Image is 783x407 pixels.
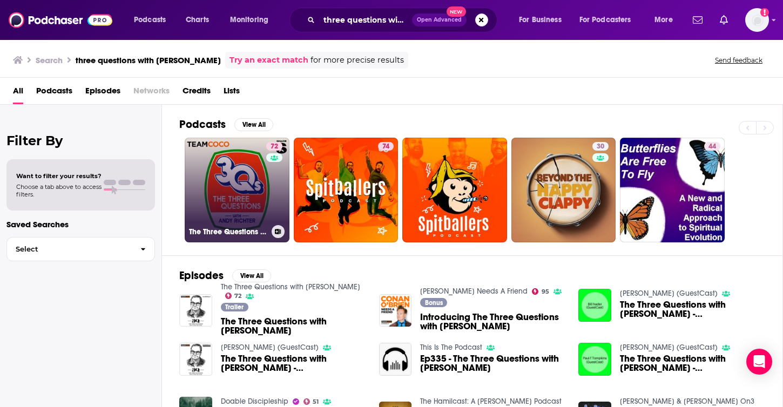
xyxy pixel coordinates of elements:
[179,269,271,282] a: EpisodesView All
[715,11,732,29] a: Show notifications dropdown
[6,133,155,148] h2: Filter By
[379,343,412,376] img: Ep335 - The Three Questions with Andy Richter
[579,12,631,28] span: For Podcasters
[420,287,528,296] a: Conan O’Brien Needs A Friend
[221,282,360,291] a: The Three Questions with Andy Richter
[542,289,549,294] span: 95
[179,343,212,376] img: The Three Questions with Andy Richter - Paul F. Tompkins
[7,246,132,253] span: Select
[6,219,155,229] p: Saved Searches
[134,12,166,28] span: Podcasts
[189,227,267,236] h3: The Three Questions with [PERSON_NAME]
[425,300,443,306] span: Bonus
[745,8,769,32] img: User Profile
[179,118,273,131] a: PodcastsView All
[225,304,244,310] span: Trailer
[313,399,319,404] span: 51
[16,172,102,180] span: Want to filter your results?
[511,11,575,29] button: open menu
[620,300,765,318] span: The Three Questions with [PERSON_NAME] - [PERSON_NAME]
[620,397,754,406] a: Andy & Ari On3
[511,138,616,242] a: 30
[133,82,170,104] span: Networks
[746,349,772,375] div: Open Intercom Messenger
[85,82,120,104] a: Episodes
[378,142,394,151] a: 74
[36,55,63,65] h3: Search
[745,8,769,32] span: Logged in as jackiemayer
[745,8,769,32] button: Show profile menu
[708,141,716,152] span: 44
[412,13,467,26] button: Open AdvancedNew
[221,354,366,372] a: The Three Questions with Andy Richter - Paul F. Tompkins
[221,354,366,372] span: The Three Questions with [PERSON_NAME] - [PERSON_NAME]
[420,313,565,331] a: Introducing The Three Questions with Andy Richter
[179,294,212,327] img: The Three Questions with Andy Richter
[688,11,707,29] a: Show notifications dropdown
[221,397,288,406] a: Doable Discipleship
[179,118,226,131] h2: Podcasts
[230,54,308,66] a: Try an exact match
[221,343,319,352] a: Paul f Tompkins (GuestCast)
[36,82,72,104] a: Podcasts
[620,138,725,242] a: 44
[420,354,565,372] a: Ep335 - The Three Questions with Andy Richter
[620,300,765,318] a: The Three Questions with Andy Richter - Bill Hader
[532,288,549,295] a: 95
[221,317,366,335] span: The Three Questions with [PERSON_NAME]
[572,11,647,29] button: open menu
[620,343,718,352] a: Paul f Tompkins (GuestCast)
[9,10,112,30] img: Podchaser - Follow, Share and Rate Podcasts
[620,354,765,372] span: The Three Questions with [PERSON_NAME] - [PERSON_NAME] (Re-Release)
[232,269,271,282] button: View All
[597,141,604,152] span: 30
[185,138,289,242] a: 72The Three Questions with [PERSON_NAME]
[420,397,562,406] a: The Hamilcast: A Hamilton Podcast
[76,55,221,65] h3: three questions with [PERSON_NAME]
[6,237,155,261] button: Select
[234,294,241,299] span: 72
[620,289,718,298] a: Bill hader (GuestCast)
[183,82,211,104] a: Credits
[179,11,215,29] a: Charts
[578,343,611,376] img: The Three Questions with Andy Richter - Paul F. Tompkins (Re-Release)
[712,56,766,65] button: Send feedback
[225,293,242,299] a: 72
[266,142,282,151] a: 72
[417,17,462,23] span: Open Advanced
[303,398,319,405] a: 51
[310,54,404,66] span: for more precise results
[16,183,102,198] span: Choose a tab above to access filters.
[620,354,765,372] a: The Three Questions with Andy Richter - Paul F. Tompkins (Re-Release)
[519,12,562,28] span: For Business
[654,12,673,28] span: More
[420,343,482,352] a: This Is The Podcast
[224,82,240,104] a: Lists
[271,141,278,152] span: 72
[760,8,769,17] svg: Add a profile image
[294,138,399,242] a: 74
[13,82,23,104] a: All
[704,142,720,151] a: 44
[221,317,366,335] a: The Three Questions with Andy Richter
[379,294,412,327] img: Introducing The Three Questions with Andy Richter
[179,269,224,282] h2: Episodes
[578,289,611,322] img: The Three Questions with Andy Richter - Bill Hader
[222,11,282,29] button: open menu
[186,12,209,28] span: Charts
[234,118,273,131] button: View All
[420,313,565,331] span: Introducing The Three Questions with [PERSON_NAME]
[592,142,609,151] a: 30
[382,141,389,152] span: 74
